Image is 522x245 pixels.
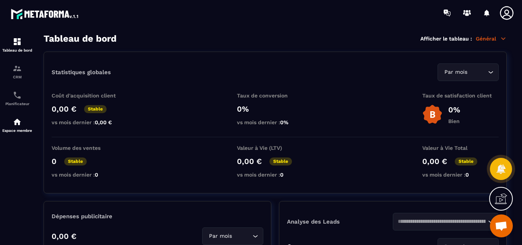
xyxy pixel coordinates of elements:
[233,232,251,240] input: Search for option
[465,172,469,178] span: 0
[422,104,443,125] img: b-badge-o.b3b20ee6.svg
[2,112,32,138] a: automationsautomationsEspace membre
[237,92,313,99] p: Taux de conversion
[269,157,292,165] p: Stable
[393,213,499,230] div: Search for option
[237,157,262,166] p: 0,00 €
[202,227,263,245] div: Search for option
[52,213,263,220] p: Dépenses publicitaire
[422,92,499,99] p: Taux de satisfaction client
[443,68,469,76] span: Par mois
[422,172,499,178] p: vs mois dernier :
[13,117,22,127] img: automations
[237,145,313,151] p: Valeur à Vie (LTV)
[52,119,128,125] p: vs mois dernier :
[448,105,460,114] p: 0%
[52,69,111,76] p: Statistiques globales
[448,118,460,124] p: Bien
[490,214,513,237] a: Ouvrir le chat
[44,33,117,44] h3: Tableau de bord
[2,75,32,79] p: CRM
[2,128,32,133] p: Espace membre
[95,119,112,125] span: 0,00 €
[52,172,128,178] p: vs mois dernier :
[52,145,128,151] p: Volume des ventes
[13,37,22,46] img: formation
[420,36,472,42] p: Afficher le tableau :
[287,218,393,225] p: Analyse des Leads
[455,157,477,165] p: Stable
[52,92,128,99] p: Coût d'acquisition client
[95,172,98,178] span: 0
[84,105,107,113] p: Stable
[13,91,22,100] img: scheduler
[469,68,486,76] input: Search for option
[280,119,289,125] span: 0%
[13,64,22,73] img: formation
[280,172,284,178] span: 0
[2,85,32,112] a: schedulerschedulerPlanificateur
[237,119,313,125] p: vs mois dernier :
[422,157,447,166] p: 0,00 €
[52,232,76,241] p: 0,00 €
[2,31,32,58] a: formationformationTableau de bord
[52,157,57,166] p: 0
[64,157,87,165] p: Stable
[398,217,486,226] input: Search for option
[11,7,79,21] img: logo
[237,172,313,178] p: vs mois dernier :
[207,232,233,240] span: Par mois
[52,104,76,114] p: 0,00 €
[237,104,313,114] p: 0%
[2,58,32,85] a: formationformationCRM
[438,63,499,81] div: Search for option
[422,145,499,151] p: Valeur à Vie Total
[476,35,507,42] p: Général
[2,102,32,106] p: Planificateur
[2,48,32,52] p: Tableau de bord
